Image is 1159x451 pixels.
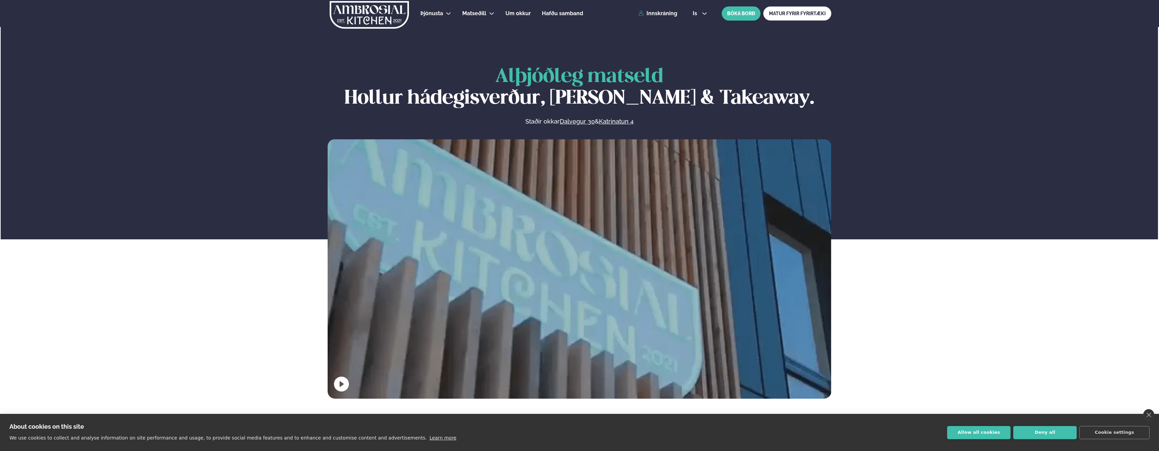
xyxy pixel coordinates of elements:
[687,11,713,16] button: is
[9,423,84,430] strong: About cookies on this site
[1143,409,1154,421] a: close
[420,10,443,17] span: Þjónusta
[763,6,831,21] a: MATUR FYRIR FYRIRTÆKI
[693,11,699,16] span: is
[560,117,595,126] a: Dalvegur 30
[495,68,663,86] span: Alþjóðleg matseld
[542,10,583,17] span: Hafðu samband
[1013,426,1077,439] button: Deny all
[505,10,531,17] span: Um okkur
[1079,426,1150,439] button: Cookie settings
[599,117,634,126] a: Katrinatun 4
[722,6,761,21] button: BÓKA BORÐ
[638,10,677,17] a: Innskráning
[462,9,486,18] a: Matseðill
[462,10,486,17] span: Matseðill
[328,66,831,109] h1: Hollur hádegisverður, [PERSON_NAME] & Takeaway.
[452,117,707,126] p: Staðir okkar &
[505,9,531,18] a: Um okkur
[430,435,457,441] a: Learn more
[329,1,410,29] img: logo
[542,9,583,18] a: Hafðu samband
[9,435,427,441] p: We use cookies to collect and analyse information on site performance and usage, to provide socia...
[420,9,443,18] a: Þjónusta
[947,426,1011,439] button: Allow all cookies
